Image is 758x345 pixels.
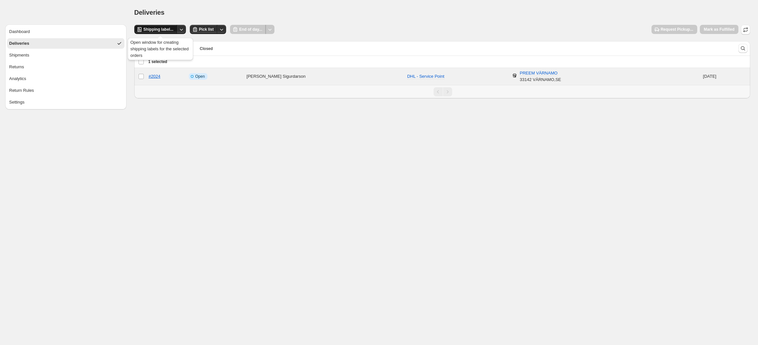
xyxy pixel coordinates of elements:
[407,74,444,79] span: DHL - Service Point
[7,50,124,60] button: Shipments
[177,25,186,34] button: Other actions
[9,28,30,35] div: Dashboard
[9,87,34,94] div: Return Rules
[195,74,205,79] span: Open
[9,52,29,58] div: Shipments
[149,74,160,79] a: #2024
[9,64,24,70] div: Returns
[245,68,405,85] td: [PERSON_NAME] Sigurdarson
[738,44,748,53] button: Search and filter results
[9,40,29,47] div: Deliveries
[143,27,173,32] span: Shipping label...
[7,26,124,37] button: Dashboard
[7,38,124,49] button: Deliveries
[217,25,226,34] button: Other actions
[520,71,558,76] span: PREEM VÄRNAMO
[190,25,218,34] button: Pick list
[703,74,717,79] time: Wednesday, September 24, 2025 at 6:25:50 PM
[7,74,124,84] button: Analytics
[148,59,167,64] span: 1 selected
[403,71,448,82] button: DHL - Service Point
[134,85,750,98] nav: Pagination
[9,99,25,106] div: Settings
[7,97,124,107] button: Settings
[134,9,165,16] span: Deliveries
[9,75,26,82] div: Analytics
[199,27,214,32] span: Pick list
[7,62,124,72] button: Returns
[516,68,562,78] button: PREEM VÄRNAMO
[134,25,177,34] button: Shipping label...
[7,85,124,96] button: Return Rules
[200,46,213,51] span: Closed
[520,70,561,83] div: 33142 VÄRNAMO , SE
